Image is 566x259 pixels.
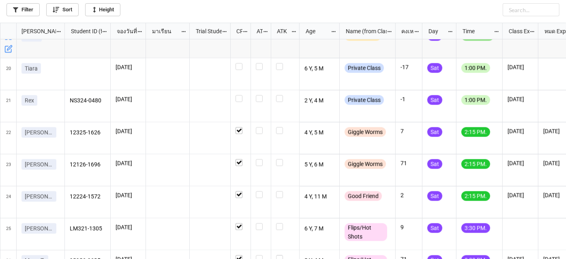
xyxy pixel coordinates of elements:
[461,63,490,73] div: 1:00 PM.
[504,27,530,36] div: Class Expiration
[70,159,106,171] p: 12126-1696
[147,27,181,36] div: มาเรียน
[252,27,263,36] div: ATT
[70,191,106,203] p: 12224-1572
[461,127,490,137] div: 2:15 PM.
[6,58,11,90] span: 20
[6,154,11,186] span: 23
[401,63,417,71] p: -17
[232,27,243,36] div: CF
[341,27,387,36] div: Name (from Class)
[6,218,11,250] span: 25
[304,223,335,235] p: 6 Y, 7 M
[25,96,34,105] p: Rex
[424,27,448,36] div: Day
[304,95,335,107] p: 2 Y, 4 M
[116,95,141,103] p: [DATE]
[272,27,291,36] div: ATK
[66,27,102,36] div: Student ID (from [PERSON_NAME] Name)
[46,3,79,16] a: Sort
[304,191,335,203] p: 4 Y, 11 M
[427,127,442,137] div: Sat
[25,161,53,169] p: [PERSON_NAME]
[458,27,494,36] div: Time
[25,225,53,233] p: [PERSON_NAME]
[401,127,417,135] p: 7
[304,159,335,171] p: 5 Y, 6 M
[427,63,442,73] div: Sat
[401,159,417,167] p: 71
[345,63,384,73] div: Private Class
[116,159,141,167] p: [DATE]
[401,191,417,199] p: 2
[508,127,533,135] p: [DATE]
[116,223,141,231] p: [DATE]
[116,191,141,199] p: [DATE]
[6,90,11,122] span: 21
[70,127,106,139] p: 12325-1626
[0,23,65,39] div: grid
[112,27,137,36] div: จองวันที่
[345,191,382,201] div: Good Friend
[25,193,53,201] p: [PERSON_NAME]
[345,127,386,137] div: Giggle Worms
[461,191,490,201] div: 2:15 PM.
[116,127,141,135] p: [DATE]
[345,159,386,169] div: Giggle Worms
[461,159,490,169] div: 2:15 PM.
[6,3,40,16] a: Filter
[427,95,442,105] div: Sat
[6,122,11,154] span: 22
[25,64,38,73] p: Tiara
[345,223,387,241] div: Flips/Hot Shots
[191,27,222,36] div: Trial Student
[427,159,442,169] div: Sat
[508,159,533,167] p: [DATE]
[85,3,120,16] a: Height
[397,27,414,36] div: คงเหลือ (from Nick Name)
[508,191,533,199] p: [DATE]
[461,223,490,233] div: 3:30 PM.
[503,3,560,16] input: Search...
[116,63,141,71] p: [DATE]
[70,223,106,235] p: LM321-1305
[427,191,442,201] div: Sat
[401,223,417,231] p: 9
[17,27,56,36] div: [PERSON_NAME] Name
[345,95,384,105] div: Private Class
[304,127,335,139] p: 4 Y, 5 M
[427,223,442,233] div: Sat
[508,95,533,103] p: [DATE]
[301,27,331,36] div: Age
[401,95,417,103] p: -1
[304,63,335,75] p: 6 Y, 5 M
[70,95,106,107] p: NS324-0480
[461,95,490,105] div: 1:00 PM.
[25,128,53,137] p: [PERSON_NAME]
[6,186,11,218] span: 24
[508,63,533,71] p: [DATE]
